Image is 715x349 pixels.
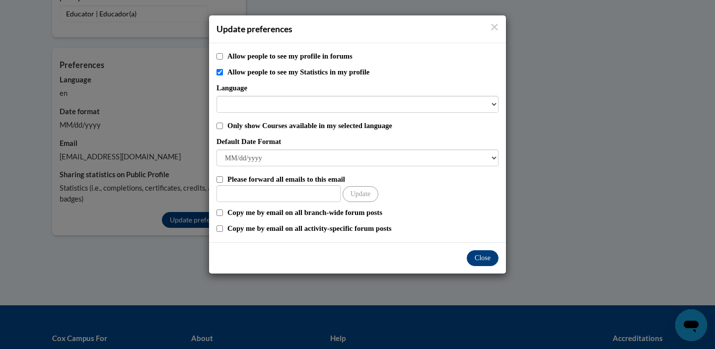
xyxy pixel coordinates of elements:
label: Allow people to see my profile in forums [227,51,499,62]
label: Only show Courses available in my selected language [227,120,499,131]
label: Default Date Format [216,136,499,147]
label: Allow people to see my Statistics in my profile [227,67,499,77]
label: Copy me by email on all branch-wide forum posts [227,207,499,218]
label: Language [216,82,499,93]
input: Other Email [216,185,341,202]
label: Copy me by email on all activity-specific forum posts [227,223,499,234]
label: Please forward all emails to this email [227,174,499,185]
